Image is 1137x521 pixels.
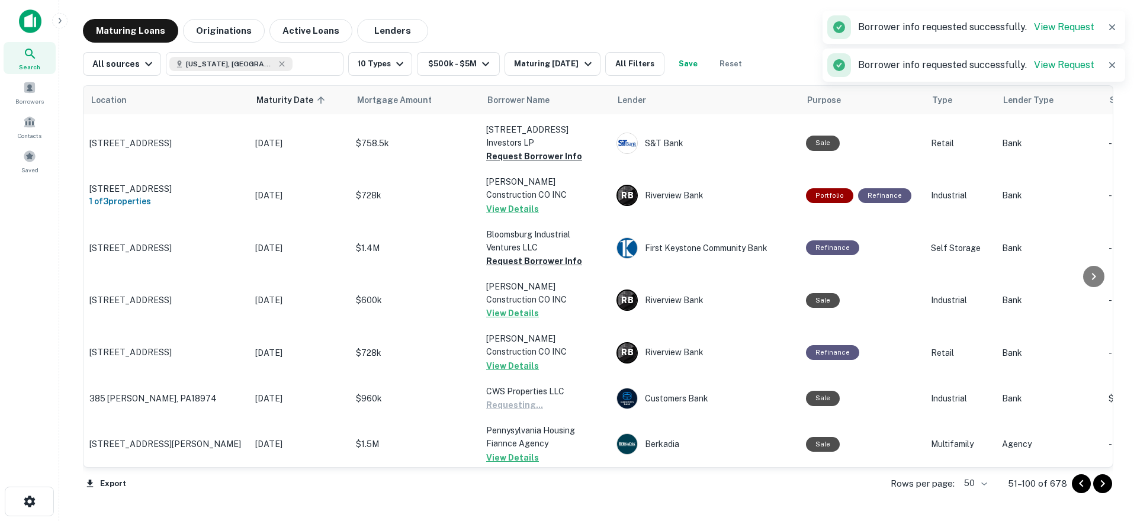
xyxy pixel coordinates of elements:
span: Search [19,62,40,72]
button: Export [83,475,129,493]
p: $960k [356,392,474,405]
div: Riverview Bank [616,290,794,311]
p: Bank [1002,346,1097,359]
h6: 1 of 3 properties [89,195,243,208]
p: Pennysylvania Housing Fiannce Agency [486,424,605,450]
button: 10 Types [348,52,412,76]
p: $758.5k [356,137,474,150]
button: View Details [486,359,539,373]
p: [DATE] [255,189,344,202]
p: R B [621,189,633,202]
p: [DATE] [255,294,344,307]
button: Request Borrower Info [486,254,582,268]
p: [PERSON_NAME] Construction CO INC [486,175,605,201]
div: Borrowers [4,76,56,108]
div: Riverview Bank [616,342,794,364]
div: First Keystone Community Bank [616,237,794,259]
th: Location [83,86,249,114]
p: [STREET_ADDRESS][PERSON_NAME] [89,439,243,449]
a: Search [4,42,56,74]
div: Sale [806,136,840,150]
span: Location [91,93,127,107]
th: Lender [611,86,800,114]
img: picture [617,434,637,454]
p: Industrial [931,392,990,405]
p: $728k [356,346,474,359]
button: View Details [486,202,539,216]
div: Sale [806,437,840,452]
div: Sale [806,391,840,406]
p: [DATE] [255,346,344,359]
div: This loan purpose was for refinancing [806,240,859,255]
button: Maturing Loans [83,19,178,43]
a: Saved [4,145,56,177]
p: Industrial [931,294,990,307]
p: [DATE] [255,137,344,150]
img: picture [617,238,637,258]
span: Mortgage Amount [357,93,447,107]
button: Lenders [357,19,428,43]
div: Riverview Bank [616,185,794,206]
a: View Request [1034,21,1094,33]
th: Maturity Date [249,86,350,114]
iframe: Chat Widget [1078,388,1137,445]
p: [STREET_ADDRESS] [89,295,243,305]
p: 385 [PERSON_NAME], PA18974 [89,393,243,404]
button: Originations [183,19,265,43]
div: All sources [92,57,156,71]
button: Active Loans [269,19,352,43]
span: Borrower Name [487,93,550,107]
button: $500k - $5M [417,52,500,76]
div: This is a portfolio loan with 3 properties [806,188,853,203]
span: Borrowers [15,97,44,106]
th: Type [925,86,996,114]
div: S&T Bank [616,133,794,154]
span: Lender [618,93,646,107]
p: [DATE] [255,438,344,451]
p: [STREET_ADDRESS] [89,243,243,253]
button: All sources [83,52,161,76]
p: [DATE] [255,242,344,255]
p: R B [621,346,633,359]
button: Request Borrower Info [486,149,582,163]
p: Borrower info requested successfully. [858,58,1094,72]
p: Bank [1002,294,1097,307]
div: Sale [806,293,840,308]
span: Purpose [807,93,841,107]
p: Borrower info requested successfully. [858,20,1094,34]
th: Borrower Name [480,86,611,114]
p: Self Storage [931,242,990,255]
div: This loan purpose was for refinancing [858,188,911,203]
button: Go to next page [1093,474,1112,493]
p: 51–100 of 678 [1008,477,1067,491]
p: $1.4M [356,242,474,255]
p: R B [621,294,633,307]
p: [STREET_ADDRESS] [89,184,243,194]
p: $1.5M [356,438,474,451]
p: Rows per page: [891,477,955,491]
p: [STREET_ADDRESS] [89,347,243,358]
img: capitalize-icon.png [19,9,41,33]
div: This loan purpose was for refinancing [806,345,859,360]
p: [STREET_ADDRESS] Investors LP [486,123,605,149]
th: Lender Type [996,86,1103,114]
button: View Details [486,306,539,320]
img: picture [617,133,637,153]
p: $728k [356,189,474,202]
p: Bank [1002,189,1097,202]
p: Bank [1002,242,1097,255]
p: Multifamily [931,438,990,451]
p: Retail [931,346,990,359]
button: Reset [712,52,750,76]
p: Agency [1002,438,1097,451]
div: 50 [959,475,989,492]
th: Purpose [800,86,925,114]
span: Maturity Date [256,93,329,107]
div: Contacts [4,111,56,143]
span: Type [932,93,952,107]
p: Bank [1002,392,1097,405]
button: Go to previous page [1072,474,1091,493]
